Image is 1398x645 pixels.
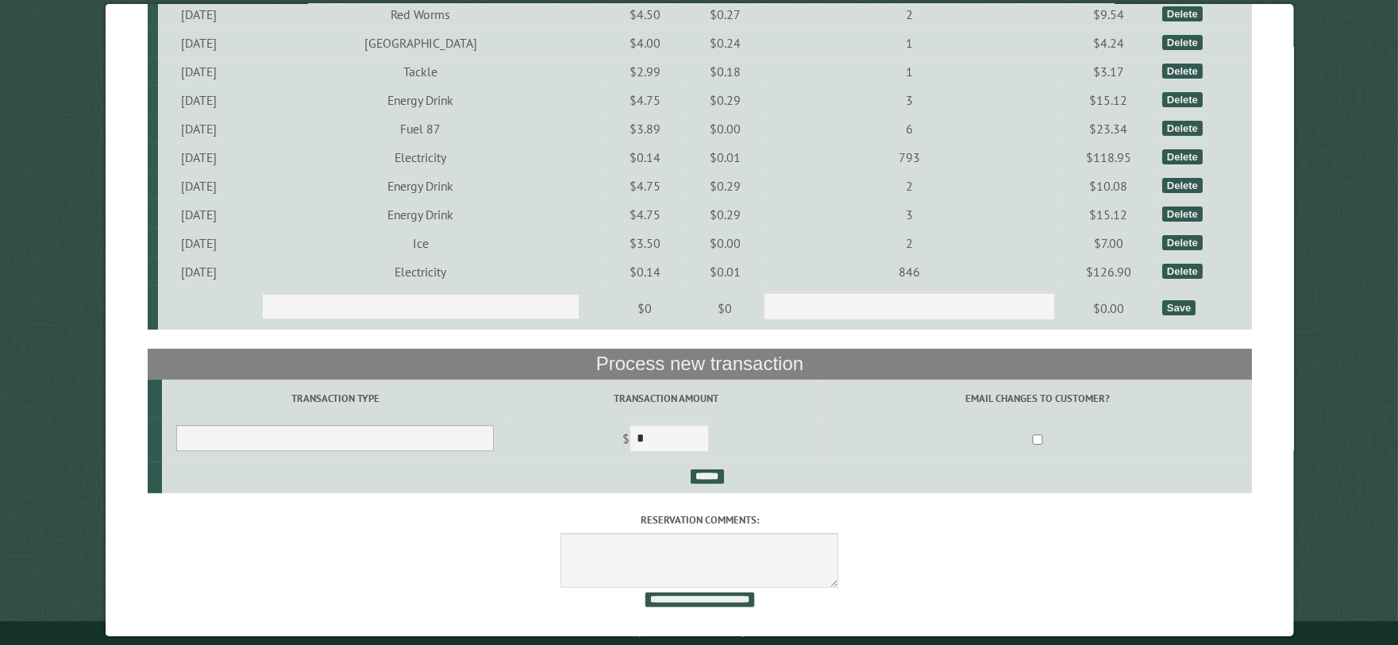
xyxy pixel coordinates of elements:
td: $0.01 [687,257,761,286]
td: $10.08 [1057,172,1158,200]
td: $3.17 [1057,57,1158,86]
div: Delete [1161,92,1202,107]
td: $15.12 [1057,86,1158,114]
td: [DATE] [157,86,240,114]
td: $4.75 [600,86,687,114]
td: $4.75 [600,200,687,229]
label: Transaction Amount [510,391,820,406]
td: 1 [761,29,1057,57]
td: $23.34 [1057,114,1158,143]
div: Delete [1161,149,1202,164]
td: $15.12 [1057,200,1158,229]
td: $0.29 [687,86,761,114]
td: 2 [761,172,1057,200]
td: $4.00 [600,29,687,57]
div: Delete [1161,264,1202,279]
td: $0.01 [687,143,761,172]
td: Energy Drink [240,172,600,200]
label: Reservation comments: [147,512,1251,527]
td: [GEOGRAPHIC_DATA] [240,29,600,57]
td: $0.14 [600,257,687,286]
td: $4.75 [600,172,687,200]
div: Save [1161,300,1195,315]
div: Delete [1161,121,1202,136]
td: $0 [687,286,761,330]
td: [DATE] [157,229,240,257]
td: Tackle [240,57,600,86]
td: [DATE] [157,172,240,200]
div: Delete [1161,35,1202,50]
td: [DATE] [157,200,240,229]
td: 846 [761,257,1057,286]
td: [DATE] [157,29,240,57]
div: Delete [1161,6,1202,21]
td: Energy Drink [240,200,600,229]
td: 793 [761,143,1057,172]
td: $0.14 [600,143,687,172]
td: $0 [600,286,687,330]
div: Delete [1161,64,1202,79]
td: $3.89 [600,114,687,143]
td: $7.00 [1057,229,1158,257]
td: 3 [761,200,1057,229]
td: 2 [761,229,1057,257]
label: Transaction Type [164,391,505,406]
td: $3.50 [600,229,687,257]
td: $0.00 [687,114,761,143]
div: Delete [1161,235,1202,250]
th: Process new transaction [147,349,1251,379]
label: Email changes to customer? [825,391,1248,406]
td: [DATE] [157,257,240,286]
div: Delete [1161,207,1202,222]
div: Delete [1161,178,1202,193]
td: $0.29 [687,200,761,229]
td: $0.00 [1057,286,1158,330]
td: $4.24 [1057,29,1158,57]
td: Fuel 87 [240,114,600,143]
td: $0.00 [687,229,761,257]
td: $ [508,418,823,462]
td: Electricity [240,257,600,286]
td: Electricity [240,143,600,172]
td: 6 [761,114,1057,143]
td: 1 [761,57,1057,86]
td: $126.90 [1057,257,1158,286]
td: [DATE] [157,143,240,172]
td: [DATE] [157,57,240,86]
td: Ice [240,229,600,257]
td: $118.95 [1057,143,1158,172]
td: [DATE] [157,114,240,143]
td: $0.24 [687,29,761,57]
td: $0.18 [687,57,761,86]
td: $0.29 [687,172,761,200]
small: © Campground Commander LLC. All rights reserved. [610,628,789,638]
td: 3 [761,86,1057,114]
td: Energy Drink [240,86,600,114]
td: $2.99 [600,57,687,86]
